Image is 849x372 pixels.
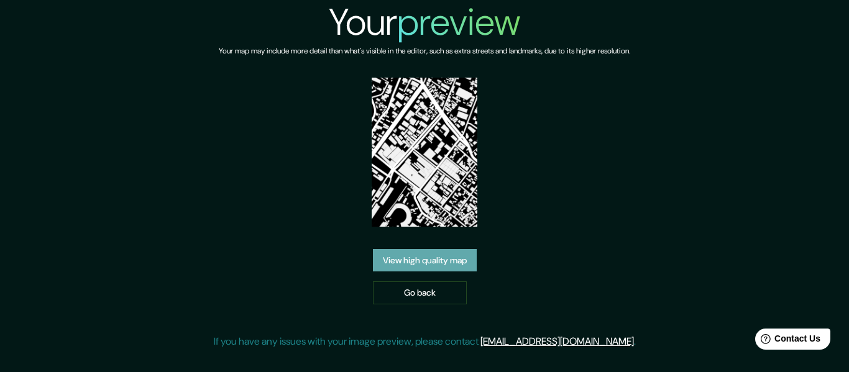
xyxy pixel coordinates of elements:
a: Go back [373,281,467,304]
p: If you have any issues with your image preview, please contact . [214,334,636,349]
a: View high quality map [373,249,477,272]
iframe: Help widget launcher [738,324,835,358]
h6: Your map may include more detail than what's visible in the editor, such as extra streets and lan... [219,45,630,58]
a: [EMAIL_ADDRESS][DOMAIN_NAME] [480,335,634,348]
img: created-map-preview [372,78,477,227]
